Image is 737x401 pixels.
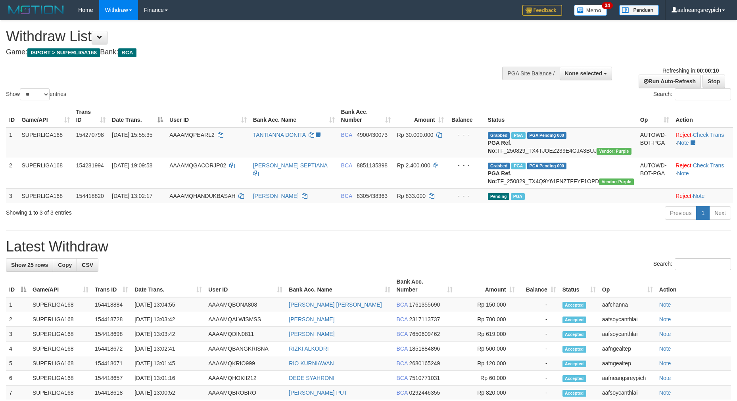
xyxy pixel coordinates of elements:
[82,262,93,268] span: CSV
[409,301,440,308] span: Copy 1761355690 to clipboard
[29,312,92,327] td: SUPERLIGA168
[488,132,510,139] span: Grabbed
[653,258,731,270] label: Search:
[6,105,18,127] th: ID
[456,297,518,312] td: Rp 150,000
[6,29,484,44] h1: Withdraw List
[488,163,510,169] span: Grabbed
[518,312,559,327] td: -
[58,262,72,268] span: Copy
[409,360,440,366] span: Copy 2680165249 to clipboard
[20,88,50,100] select: Showentries
[697,67,719,74] strong: 00:00:10
[6,274,29,297] th: ID: activate to sort column descending
[205,327,286,342] td: AAAAMQDIN0811
[131,386,205,400] td: [DATE] 13:00:52
[409,389,440,396] span: Copy 0292446355 to clipboard
[397,345,408,352] span: BCA
[6,371,29,386] td: 6
[6,297,29,312] td: 1
[205,386,286,400] td: AAAAMQBROBRO
[637,158,672,188] td: AUTOWD-BOT-PGA
[599,342,656,356] td: aafngealtep
[562,346,586,353] span: Accepted
[92,356,131,371] td: 154418671
[289,301,382,308] a: [PERSON_NAME] [PERSON_NAME]
[76,132,104,138] span: 154270798
[409,331,440,337] span: Copy 7650609462 to clipboard
[169,193,235,199] span: AAAAMQHANDUKBASAH
[653,88,731,100] label: Search:
[118,48,136,57] span: BCA
[77,258,98,272] a: CSV
[6,88,66,100] label: Show entries
[488,193,509,200] span: Pending
[341,132,352,138] span: BCA
[409,316,440,322] span: Copy 2317113737 to clipboard
[659,375,671,381] a: Note
[502,67,559,80] div: PGA Site Balance /
[341,162,352,169] span: BCA
[559,274,599,297] th: Status: activate to sort column ascending
[205,342,286,356] td: AAAAMQBANGKRISNA
[253,162,328,169] a: [PERSON_NAME] SEPTIANA
[289,345,328,352] a: RIZKI ALKODRI
[397,375,408,381] span: BCA
[397,331,408,337] span: BCA
[131,312,205,327] td: [DATE] 13:03:42
[599,327,656,342] td: aafsoycanthlai
[665,206,697,220] a: Previous
[6,239,731,255] h1: Latest Withdraw
[676,162,691,169] a: Reject
[518,274,559,297] th: Balance: activate to sort column ascending
[675,88,731,100] input: Search:
[662,67,719,74] span: Refreshing in:
[447,105,485,127] th: Balance
[659,331,671,337] a: Note
[131,297,205,312] td: [DATE] 13:04:55
[656,274,731,297] th: Action
[450,192,482,200] div: - - -
[397,360,408,366] span: BCA
[250,105,338,127] th: Bank Acc. Name: activate to sort column ascending
[289,331,334,337] a: [PERSON_NAME]
[92,342,131,356] td: 154418672
[169,162,226,169] span: AAAAMQGACORJP02
[131,371,205,386] td: [DATE] 13:01:16
[488,140,512,154] b: PGA Ref. No:
[527,163,567,169] span: PGA Pending
[518,297,559,312] td: -
[289,389,347,396] a: [PERSON_NAME] PUT
[485,158,637,188] td: TF_250829_TX4Q9Y61FNZTFFYF1OPD
[599,356,656,371] td: aafngealtep
[659,316,671,322] a: Note
[289,360,334,366] a: RIO KURNIAWAN
[522,5,562,16] img: Feedback.jpg
[393,274,456,297] th: Bank Acc. Number: activate to sort column ascending
[27,48,100,57] span: ISPORT > SUPERLIGA168
[672,105,733,127] th: Action
[456,342,518,356] td: Rp 500,000
[205,371,286,386] td: AAAAMQHOKII212
[92,312,131,327] td: 154418728
[676,193,691,199] a: Reject
[518,386,559,400] td: -
[253,193,299,199] a: [PERSON_NAME]
[6,188,18,203] td: 3
[518,327,559,342] td: -
[675,258,731,270] input: Search:
[357,132,388,138] span: Copy 4900430073 to clipboard
[6,327,29,342] td: 3
[599,297,656,312] td: aafchanna
[599,371,656,386] td: aafneangsreypich
[485,105,637,127] th: Status
[511,132,525,139] span: Marked by aafmaleo
[76,162,104,169] span: 154281994
[599,386,656,400] td: aafsoycanthlai
[92,297,131,312] td: 154418884
[602,2,612,9] span: 34
[456,371,518,386] td: Rp 60,000
[112,132,152,138] span: [DATE] 15:55:35
[562,317,586,323] span: Accepted
[599,312,656,327] td: aafsoycanthlai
